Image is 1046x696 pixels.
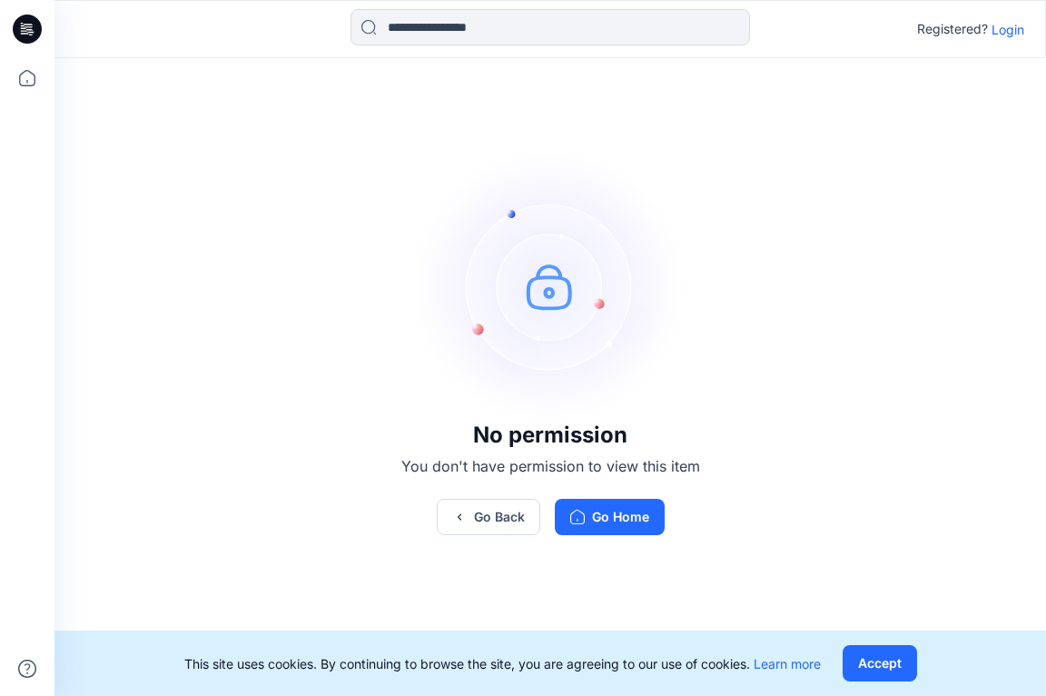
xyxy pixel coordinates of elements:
p: This site uses cookies. By continuing to browse the site, you are agreeing to our use of cookies. [184,654,821,673]
p: Registered? [917,18,988,40]
p: You don't have permission to view this item [401,455,700,477]
img: no-perm.svg [414,150,686,423]
button: Go Back [437,499,540,535]
h3: No permission [401,423,700,448]
p: Login [992,20,1024,39]
a: Learn more [754,656,821,671]
button: Go Home [555,499,665,535]
button: Accept [843,645,917,681]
